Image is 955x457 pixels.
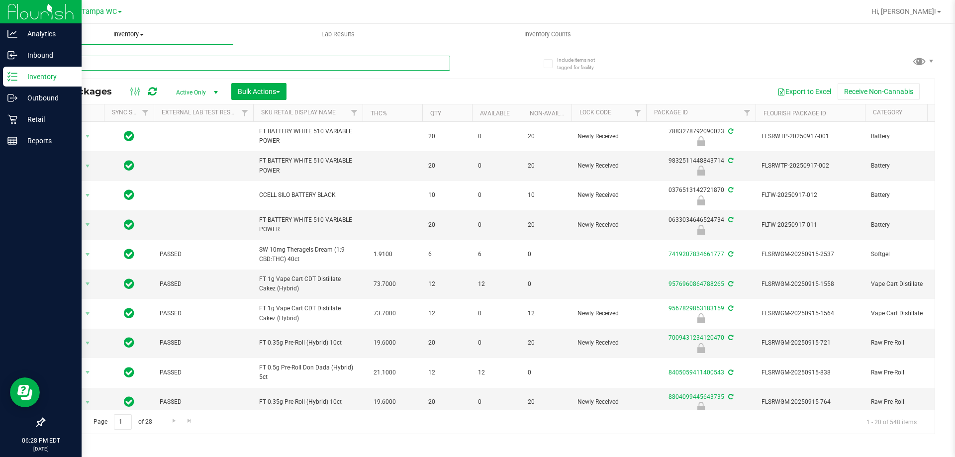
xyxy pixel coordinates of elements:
span: Page of 28 [85,414,160,430]
span: Sync from Compliance System [727,186,733,193]
div: 9832511448843714 [645,156,757,176]
span: Raw Pre-Roll [871,338,946,348]
span: 19.6000 [369,336,401,350]
span: 12 [428,279,466,289]
span: Hi, [PERSON_NAME]! [871,7,936,15]
span: select [82,159,94,173]
span: 20 [528,132,566,141]
span: FT BATTERY WHITE 510 VARIABLE POWER [259,215,357,234]
span: 0 [478,397,516,407]
a: 7009431234120470 [668,334,724,341]
span: 12 [428,309,466,318]
span: PASSED [160,368,247,377]
span: select [82,277,94,291]
span: 20 [528,338,566,348]
span: FT 0.5g Pre-Roll Don Dada (Hybrid) 5ct [259,363,357,382]
span: FLSRWGM-20250915-838 [762,368,859,377]
span: In Sync [124,366,134,379]
span: 20 [428,132,466,141]
span: Vape Cart Distillate [871,309,946,318]
span: 10 [528,190,566,200]
p: 06:28 PM EDT [4,436,77,445]
p: Retail [17,113,77,125]
div: Newly Received [645,402,757,412]
span: FT BATTERY WHITE 510 VARIABLE POWER [259,156,357,175]
span: Vape Cart Distillate [871,279,946,289]
span: Raw Pre-Roll [871,397,946,407]
span: Battery [871,190,946,200]
span: 21.1000 [369,366,401,380]
p: Inbound [17,49,77,61]
span: Sync from Compliance System [727,334,733,341]
a: Filter [346,104,363,121]
span: select [82,248,94,262]
div: 0376513142721870 [645,185,757,205]
span: select [82,188,94,202]
a: Category [873,109,902,116]
span: In Sync [124,159,134,173]
span: PASSED [160,309,247,318]
span: FT 1g Vape Cart CDT Distillate Cakez (Hybrid) [259,304,357,323]
span: 1 - 20 of 548 items [859,414,925,429]
p: [DATE] [4,445,77,453]
a: External Lab Test Result [162,109,240,116]
span: Softgel [871,250,946,259]
span: In Sync [124,129,134,143]
a: 7419207834661777 [668,251,724,258]
span: 20 [528,220,566,230]
a: THC% [371,110,387,117]
span: 12 [478,279,516,289]
span: In Sync [124,247,134,261]
div: 0633034646524734 [645,215,757,235]
span: Battery [871,161,946,171]
span: In Sync [124,188,134,202]
span: 0 [478,338,516,348]
span: Newly Received [577,161,640,171]
a: Filter [137,104,154,121]
inline-svg: Inbound [7,50,17,60]
span: FLSRWGM-20250915-1558 [762,279,859,289]
span: 12 [428,368,466,377]
inline-svg: Retail [7,114,17,124]
a: Go to the last page [183,414,197,428]
span: Newly Received [577,190,640,200]
span: select [82,366,94,379]
span: 10 [428,190,466,200]
span: Sync from Compliance System [727,251,733,258]
span: In Sync [124,395,134,409]
p: Reports [17,135,77,147]
div: Newly Received [645,166,757,176]
span: SW 10mg Theragels Dream (1:9 CBD:THC) 40ct [259,245,357,264]
span: select [82,129,94,143]
span: Sync from Compliance System [727,369,733,376]
a: Go to the next page [167,414,181,428]
span: select [82,218,94,232]
span: All Packages [52,86,122,97]
span: Newly Received [577,397,640,407]
span: PASSED [160,397,247,407]
div: Newly Received [645,343,757,353]
a: Inventory [24,24,233,45]
a: 9567829853183159 [668,305,724,312]
span: 0 [478,220,516,230]
span: select [82,336,94,350]
a: 9576960864788265 [668,280,724,287]
span: FT 1g Vape Cart CDT Distillate Cakez (Hybrid) [259,274,357,293]
span: Newly Received [577,220,640,230]
span: In Sync [124,306,134,320]
inline-svg: Inventory [7,72,17,82]
inline-svg: Reports [7,136,17,146]
a: Flourish Package ID [764,110,826,117]
span: 1.9100 [369,247,397,262]
button: Bulk Actions [231,83,286,100]
span: PASSED [160,250,247,259]
div: Newly Received [645,195,757,205]
a: Lock Code [579,109,611,116]
span: 12 [528,309,566,318]
span: Inventory Counts [511,30,584,39]
a: Filter [237,104,253,121]
span: Inventory [24,30,233,39]
span: 20 [528,397,566,407]
span: FLSRWGM-20250915-2537 [762,250,859,259]
iframe: Resource center [10,377,40,407]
